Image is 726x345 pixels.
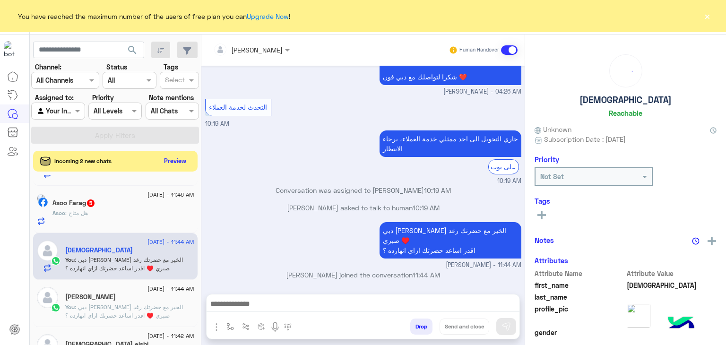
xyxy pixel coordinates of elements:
img: hulul-logo.png [665,307,698,340]
span: You [65,303,75,310]
label: Assigned to: [35,93,74,103]
img: 1403182699927242 [4,41,21,58]
span: دبي فون صباح الخير مع حضرتك رغد صبري ♥️ اقدر اساعد حضرتك ازاي انهارده ؟ [65,303,183,319]
div: loading... [612,57,640,85]
span: 10:19 AM [497,177,521,186]
h5: Asoo Farag [52,199,95,207]
span: التحدث لخدمة العملاء [209,103,267,111]
label: Priority [92,93,114,103]
span: null [627,328,717,337]
span: 10:19 AM [424,186,451,194]
span: You have reached the maximum number of the users of free plan you can ! [18,11,290,21]
img: create order [258,323,265,330]
img: Facebook [38,198,48,207]
button: select flow [223,319,238,334]
span: 5 [87,199,95,207]
img: picture [627,304,650,328]
div: Select [164,75,185,87]
img: WhatsApp [51,256,60,266]
span: 10:19 AM [413,204,440,212]
img: select flow [226,323,234,330]
span: Incoming 2 new chats [54,157,112,165]
img: add [708,237,716,245]
img: defaultAdmin.png [37,287,58,308]
span: Amon [627,280,717,290]
span: هل متاح [65,209,88,216]
button: × [702,11,712,21]
p: 5/9/2025, 10:19 AM [380,130,521,157]
span: Unknown [535,124,571,134]
p: Conversation was assigned to [PERSON_NAME] [205,185,521,195]
button: Send and close [440,319,489,335]
img: send voice note [269,321,281,333]
span: [DATE] - 11:44 AM [147,285,194,293]
span: 10:19 AM [205,120,229,127]
p: 5/9/2025, 11:44 AM [380,222,521,259]
p: [PERSON_NAME] asked to talk to human [205,203,521,213]
button: create order [254,319,269,334]
span: [PERSON_NAME] - 11:44 AM [446,261,521,270]
img: WhatsApp [51,303,60,312]
p: [PERSON_NAME] joined the conversation [205,270,521,280]
img: send attachment [211,321,222,333]
button: search [121,42,144,62]
h6: Reachable [609,109,642,117]
img: make a call [284,323,292,331]
span: دبي فون صباح الخير مع حضرتك رغد صبري ♥️ اقدر اساعد حضرتك ازاي انهارده ؟ [65,256,183,272]
a: Upgrade Now [247,12,289,20]
h6: Priority [535,155,559,164]
img: Trigger scenario [242,323,250,330]
span: [DATE] - 11:44 AM [147,238,194,246]
button: Trigger scenario [238,319,254,334]
img: send message [501,322,511,331]
button: Apply Filters [31,127,199,144]
label: Channel: [35,62,61,72]
span: 11:44 AM [413,271,440,279]
img: defaultAdmin.png [37,240,58,261]
span: profile_pic [535,304,625,326]
div: الرجوع الى بوت [488,159,519,174]
span: last_name [535,292,625,302]
h5: Mohamed Mahmoud [65,293,116,301]
span: [PERSON_NAME] - 04:26 AM [443,87,521,96]
span: [DATE] - 11:46 AM [147,190,194,199]
span: gender [535,328,625,337]
h5: Amon [65,246,133,254]
img: notes [692,237,700,245]
button: Preview [160,154,190,168]
span: [DATE] - 11:42 AM [147,332,194,340]
label: Status [106,62,127,72]
label: Note mentions [149,93,194,103]
h5: [DEMOGRAPHIC_DATA] [579,95,672,105]
span: Attribute Name [535,268,625,278]
span: Attribute Value [627,268,717,278]
img: picture [37,194,45,203]
h6: Attributes [535,256,568,265]
h6: Tags [535,197,717,205]
small: Human Handover [459,46,499,54]
h6: Notes [535,236,554,244]
span: Subscription Date : [DATE] [544,134,626,144]
label: Tags [164,62,178,72]
span: search [127,44,138,56]
span: You [65,256,75,263]
span: Asoo [52,209,65,216]
button: Drop [410,319,432,335]
span: first_name [535,280,625,290]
